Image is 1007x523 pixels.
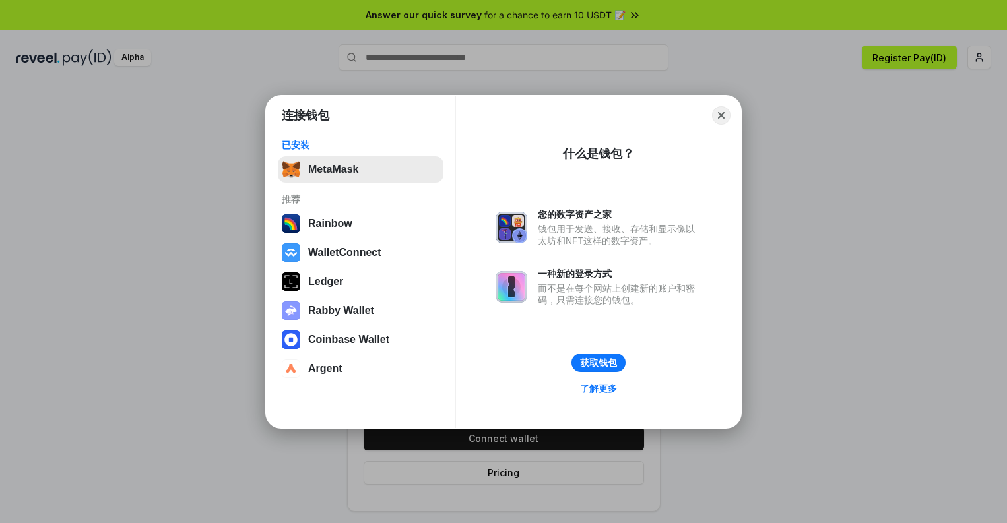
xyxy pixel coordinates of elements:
img: svg+xml,%3Csvg%20width%3D%2228%22%20height%3D%2228%22%20viewBox%3D%220%200%2028%2028%22%20fill%3D... [282,359,300,378]
h1: 连接钱包 [282,108,329,123]
div: 推荐 [282,193,439,205]
div: MetaMask [308,164,358,175]
img: svg+xml,%3Csvg%20width%3D%2228%22%20height%3D%2228%22%20viewBox%3D%220%200%2028%2028%22%20fill%3D... [282,330,300,349]
img: svg+xml,%3Csvg%20width%3D%2228%22%20height%3D%2228%22%20viewBox%3D%220%200%2028%2028%22%20fill%3D... [282,243,300,262]
img: svg+xml,%3Csvg%20fill%3D%22none%22%20height%3D%2233%22%20viewBox%3D%220%200%2035%2033%22%20width%... [282,160,300,179]
img: svg+xml,%3Csvg%20xmlns%3D%22http%3A%2F%2Fwww.w3.org%2F2000%2Fsvg%22%20fill%3D%22none%22%20viewBox... [496,212,527,243]
button: WalletConnect [278,239,443,266]
img: svg+xml,%3Csvg%20xmlns%3D%22http%3A%2F%2Fwww.w3.org%2F2000%2Fsvg%22%20width%3D%2228%22%20height%3... [282,272,300,291]
div: 而不是在每个网站上创建新的账户和密码，只需连接您的钱包。 [538,282,701,306]
button: Ledger [278,268,443,295]
button: Rabby Wallet [278,297,443,324]
div: 什么是钱包？ [563,146,634,162]
div: WalletConnect [308,247,381,259]
button: Coinbase Wallet [278,326,443,353]
div: 了解更多 [580,383,617,394]
div: Coinbase Wallet [308,334,389,346]
img: svg+xml,%3Csvg%20xmlns%3D%22http%3A%2F%2Fwww.w3.org%2F2000%2Fsvg%22%20fill%3D%22none%22%20viewBox... [496,271,527,303]
div: 钱包用于发送、接收、存储和显示像以太坊和NFT这样的数字资产。 [538,223,701,247]
button: Close [712,106,731,125]
div: 已安装 [282,139,439,151]
button: MetaMask [278,156,443,183]
div: 一种新的登录方式 [538,268,701,280]
div: 您的数字资产之家 [538,208,701,220]
button: Rainbow [278,210,443,237]
div: Argent [308,363,342,375]
div: 获取钱包 [580,357,617,369]
img: svg+xml,%3Csvg%20width%3D%22120%22%20height%3D%22120%22%20viewBox%3D%220%200%20120%20120%22%20fil... [282,214,300,233]
div: Ledger [308,276,343,288]
img: svg+xml,%3Csvg%20xmlns%3D%22http%3A%2F%2Fwww.w3.org%2F2000%2Fsvg%22%20fill%3D%22none%22%20viewBox... [282,301,300,320]
button: Argent [278,355,443,382]
button: 获取钱包 [571,354,626,372]
div: Rainbow [308,218,352,230]
a: 了解更多 [572,380,625,397]
div: Rabby Wallet [308,305,374,317]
